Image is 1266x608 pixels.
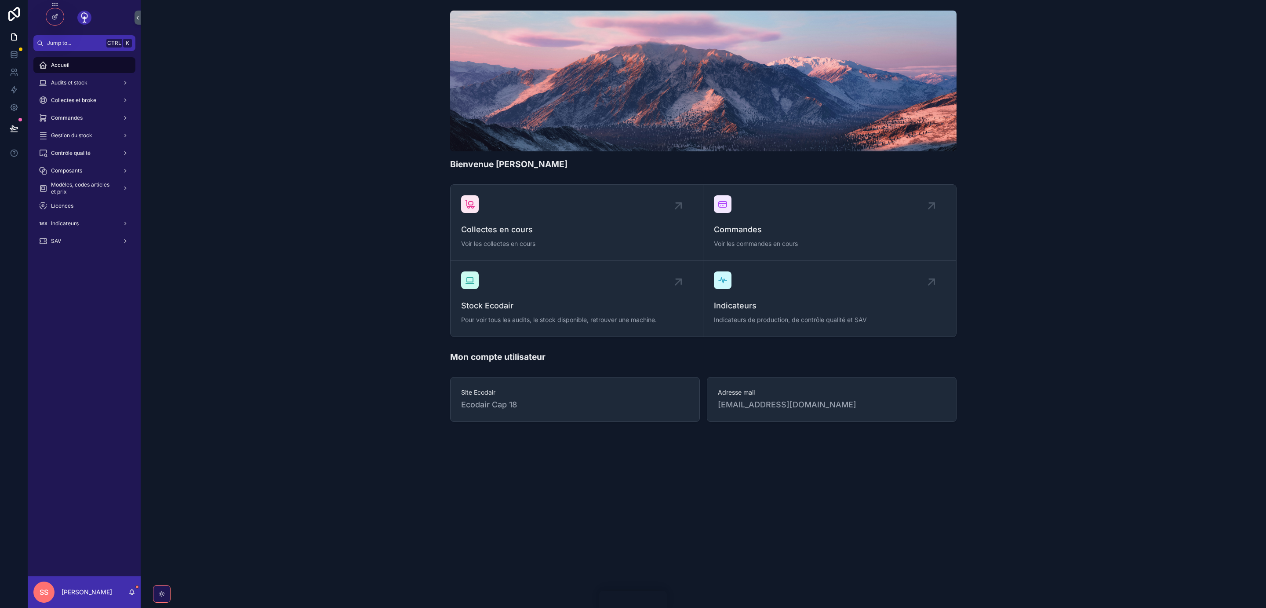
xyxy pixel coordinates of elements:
a: CommandesVoir les commandes en cours [703,185,956,261]
span: Pour voir tous les audits, le stock disponible, retrouver une machine. [461,315,692,324]
a: Modèles, codes articles et prix [33,180,135,196]
span: Commandes [51,114,83,121]
a: Composants [33,163,135,179]
span: SS [40,587,48,597]
span: Ctrl [106,39,122,48]
span: Contrôle qualité [51,150,91,157]
span: Voir les collectes en cours [461,239,692,248]
span: Collectes en cours [461,223,692,236]
span: Ecodair Cap 18 [461,399,517,411]
span: Licences [51,202,73,209]
a: Licences [33,198,135,214]
span: Voir les commandes en cours [714,239,946,248]
a: Collectes en coursVoir les collectes en cours [451,185,703,261]
button: Jump to...CtrlK [33,35,135,51]
span: Indicateurs [51,220,79,227]
span: Modèles, codes articles et prix [51,181,115,195]
span: Gestion du stock [51,132,92,139]
span: Commandes [714,223,946,236]
div: scrollable content [28,51,141,260]
a: Accueil [33,57,135,73]
span: Adresse mail [718,388,946,397]
span: K [124,40,131,47]
span: Collectes et broke [51,97,96,104]
a: Audits et stock [33,75,135,91]
a: Collectes et broke [33,92,135,108]
p: [PERSON_NAME] [62,588,112,597]
span: Composants [51,167,82,174]
a: Contrôle qualité [33,145,135,161]
a: Indicateurs [33,216,135,231]
span: [EMAIL_ADDRESS][DOMAIN_NAME] [718,399,946,411]
a: IndicateursIndicateurs de production, de contrôle qualité et SAV [703,261,956,337]
img: App logo [77,11,91,25]
span: Indicateurs de production, de contrôle qualité et SAV [714,315,946,324]
h1: Mon compte utilisateur [450,351,546,363]
a: SAV [33,233,135,249]
h1: Bienvenue [PERSON_NAME] [450,158,568,170]
span: Site Ecodair [461,388,689,397]
span: Indicateurs [714,300,946,312]
span: Jump to... [47,40,103,47]
a: Commandes [33,110,135,126]
span: Audits et stock [51,79,87,86]
span: SAV [51,238,61,245]
a: Gestion du stock [33,128,135,143]
span: Stock Ecodair [461,300,692,312]
a: Stock EcodairPour voir tous les audits, le stock disponible, retrouver une machine. [451,261,703,337]
span: Accueil [51,62,69,69]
